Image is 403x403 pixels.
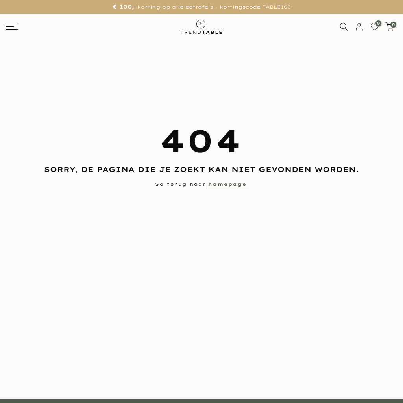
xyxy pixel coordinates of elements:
p: korting op alle eettafels - kortingscode TABLE100 [10,2,393,12]
p: Ga terug naar [6,181,397,189]
h1: 404 [6,118,397,163]
a: 0 [385,22,394,31]
iframe: toggle-frame [1,363,40,402]
a: homepage [206,181,249,188]
span: 0 [390,22,396,28]
img: trend-table [177,14,226,40]
span: 0 [375,20,381,26]
a: 0 [370,22,379,31]
strong: € 100,- [113,3,137,10]
h3: Sorry, de pagina die je zoekt kan niet gevonden worden. [6,165,397,174]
